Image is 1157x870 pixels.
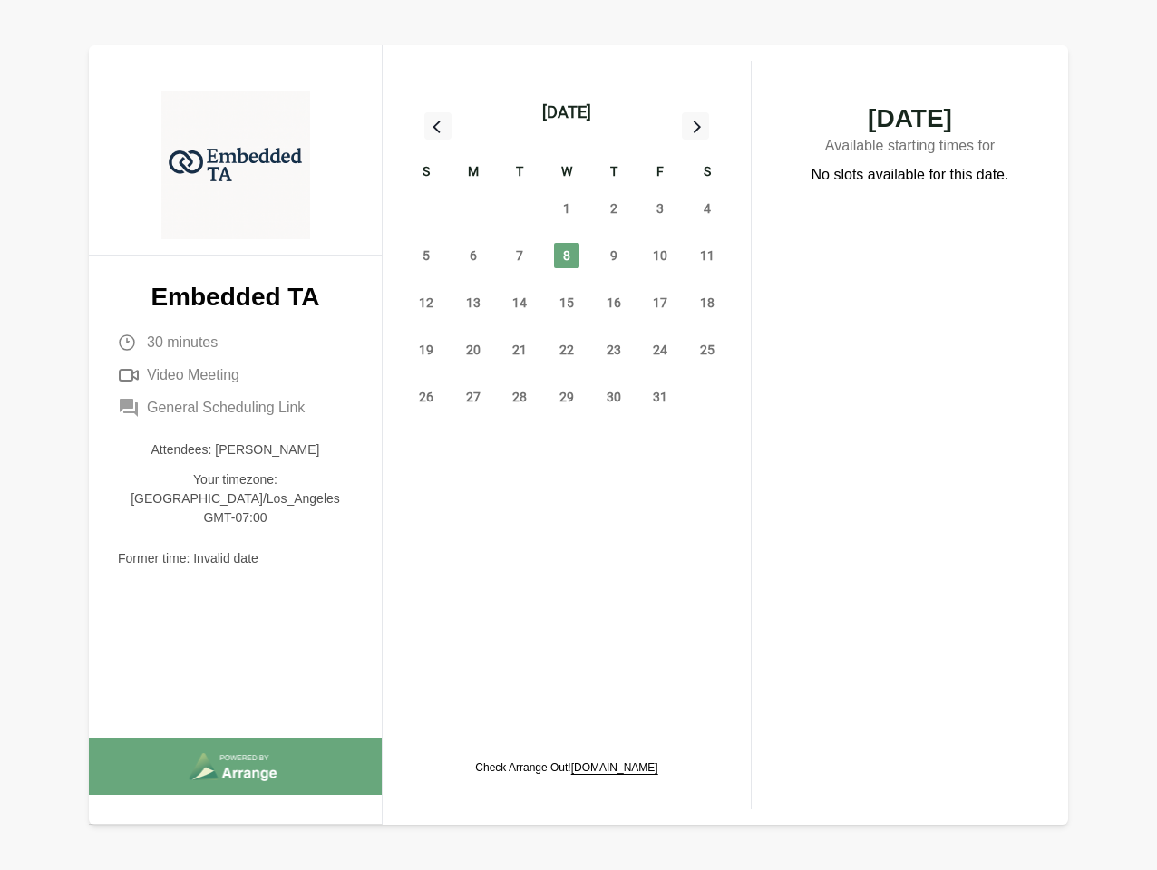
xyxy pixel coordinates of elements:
[118,440,353,459] p: Attendees: [PERSON_NAME]
[554,243,579,268] span: Wednesday, October 8, 2025
[695,243,720,268] span: Saturday, October 11, 2025
[147,332,218,353] span: 30 minutes
[788,106,1032,131] span: [DATE]
[461,243,486,268] span: Monday, October 6, 2025
[647,243,673,268] span: Friday, October 10, 2025
[475,760,657,775] p: Check Arrange Out!
[461,290,486,315] span: Monday, October 13, 2025
[571,761,658,774] a: [DOMAIN_NAME]
[496,161,543,185] div: T
[554,384,579,410] span: Wednesday, October 29, 2025
[461,337,486,362] span: Monday, October 20, 2025
[695,337,720,362] span: Saturday, October 25, 2025
[647,196,673,221] span: Friday, October 3, 2025
[507,337,532,362] span: Tuesday, October 21, 2025
[461,384,486,410] span: Monday, October 27, 2025
[413,384,439,410] span: Sunday, October 26, 2025
[695,290,720,315] span: Saturday, October 18, 2025
[403,161,450,185] div: S
[450,161,497,185] div: M
[118,549,353,568] p: Former time: Invalid date
[413,290,439,315] span: Sunday, October 12, 2025
[601,196,627,221] span: Thursday, October 2, 2025
[601,290,627,315] span: Thursday, October 16, 2025
[542,100,591,125] div: [DATE]
[684,161,731,185] div: S
[590,161,637,185] div: T
[507,384,532,410] span: Tuesday, October 28, 2025
[601,337,627,362] span: Thursday, October 23, 2025
[647,384,673,410] span: Friday, October 31, 2025
[788,131,1032,164] p: Available starting times for
[413,243,439,268] span: Sunday, October 5, 2025
[543,161,590,185] div: W
[413,337,439,362] span: Sunday, October 19, 2025
[507,290,532,315] span: Tuesday, October 14, 2025
[554,290,579,315] span: Wednesday, October 15, 2025
[647,337,673,362] span: Friday, October 24, 2025
[554,196,579,221] span: Wednesday, October 1, 2025
[812,164,1009,186] p: No slots available for this date.
[554,337,579,362] span: Wednesday, October 22, 2025
[601,384,627,410] span: Thursday, October 30, 2025
[118,285,353,310] p: Embedded TA
[118,470,353,527] p: Your timezone: [GEOGRAPHIC_DATA]/Los_Angeles GMT-07:00
[507,243,532,268] span: Tuesday, October 7, 2025
[637,161,685,185] div: F
[601,243,627,268] span: Thursday, October 9, 2025
[647,290,673,315] span: Friday, October 17, 2025
[147,364,239,386] span: Video Meeting
[695,196,720,221] span: Saturday, October 4, 2025
[147,397,305,419] span: General Scheduling Link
